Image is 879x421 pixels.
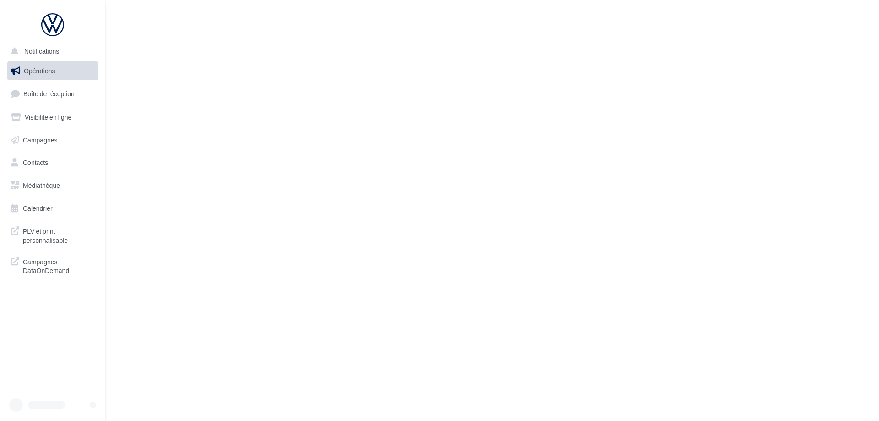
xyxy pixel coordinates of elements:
span: Opérations [24,67,55,75]
span: Visibilité en ligne [25,113,71,121]
a: Campagnes [5,131,100,150]
a: Calendrier [5,199,100,218]
a: Visibilité en ligne [5,108,100,127]
a: Médiathèque [5,176,100,195]
a: PLV et print personnalisable [5,221,100,248]
span: Campagnes [23,136,58,143]
span: PLV et print personnalisable [23,225,94,245]
span: Contacts [23,159,48,166]
span: Calendrier [23,204,53,212]
a: Boîte de réception [5,84,100,104]
span: Notifications [24,48,59,55]
span: Campagnes DataOnDemand [23,256,94,275]
a: Campagnes DataOnDemand [5,252,100,279]
span: Boîte de réception [23,90,75,98]
a: Opérations [5,61,100,81]
a: Contacts [5,153,100,172]
span: Médiathèque [23,181,60,189]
